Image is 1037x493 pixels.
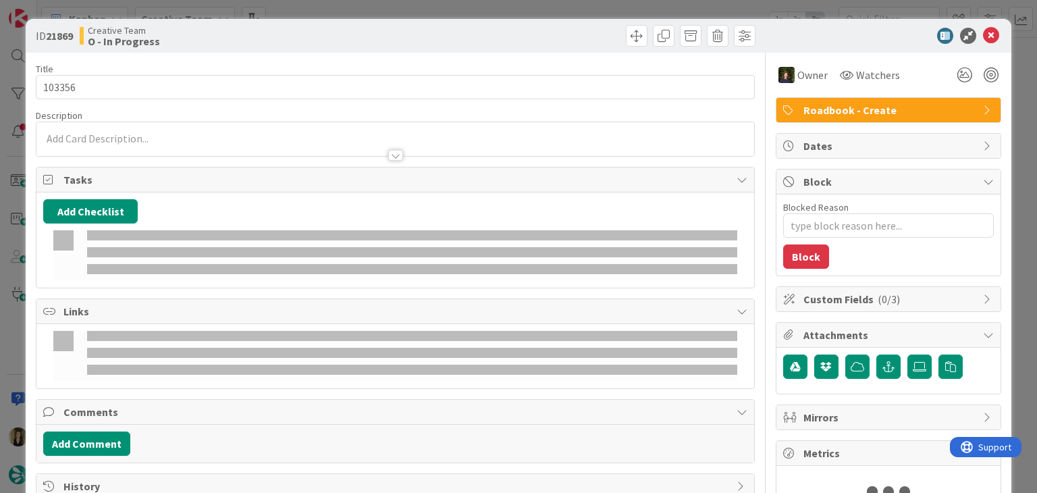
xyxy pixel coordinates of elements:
[803,138,976,154] span: Dates
[803,174,976,190] span: Block
[878,292,900,306] span: ( 0/3 )
[778,67,795,83] img: MC
[783,201,849,213] label: Blocked Reason
[36,109,82,122] span: Description
[797,67,828,83] span: Owner
[803,327,976,343] span: Attachments
[63,172,729,188] span: Tasks
[88,25,160,36] span: Creative Team
[803,409,976,425] span: Mirrors
[63,303,729,319] span: Links
[88,36,160,47] b: O - In Progress
[783,244,829,269] button: Block
[63,404,729,420] span: Comments
[36,28,73,44] span: ID
[803,291,976,307] span: Custom Fields
[36,75,754,99] input: type card name here...
[28,2,61,18] span: Support
[803,445,976,461] span: Metrics
[803,102,976,118] span: Roadbook - Create
[856,67,900,83] span: Watchers
[43,199,138,224] button: Add Checklist
[36,63,53,75] label: Title
[43,432,130,456] button: Add Comment
[46,29,73,43] b: 21869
